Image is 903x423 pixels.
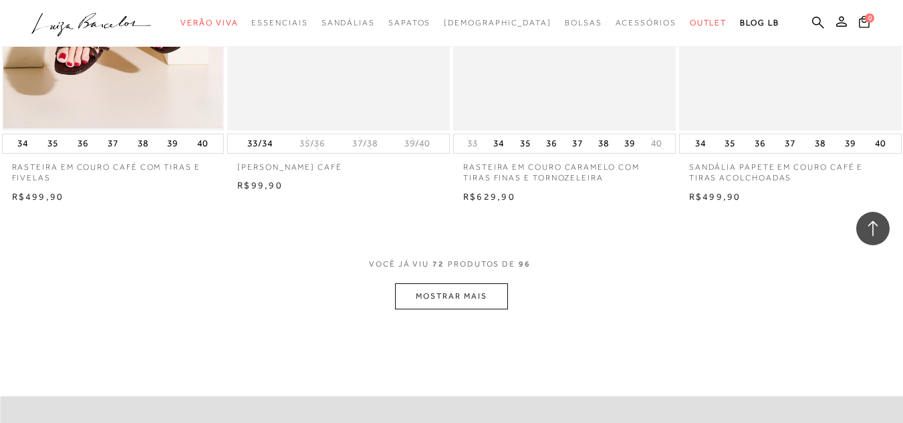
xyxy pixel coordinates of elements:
span: Acessórios [616,18,676,27]
button: 39 [841,134,860,153]
span: R$499,90 [12,191,64,202]
span: Bolsas [565,18,602,27]
a: categoryNavScreenReaderText [616,11,676,35]
span: Verão Viva [180,18,238,27]
button: 34 [489,134,508,153]
a: SANDÁLIA PAPETE EM COURO CAFÉ E TIRAS ACOLCHOADAS [679,154,902,184]
button: 35 [516,134,535,153]
a: RASTEIRA EM COURO CARAMELO COM TIRAS FINAS E TORNOZELEIRA [453,154,676,184]
button: 36 [751,134,769,153]
a: categoryNavScreenReaderText [690,11,727,35]
a: RASTEIRA EM COURO CAFÉ COM TIRAS E FIVELAS [2,154,225,184]
button: 36 [74,134,92,153]
button: 40 [647,137,666,150]
button: 37 [104,134,122,153]
button: 40 [871,134,890,153]
button: 39 [163,134,182,153]
a: categoryNavScreenReaderText [388,11,430,35]
button: 37 [568,134,587,153]
a: categoryNavScreenReaderText [321,11,375,35]
button: 35 [43,134,62,153]
button: 38 [134,134,152,153]
a: categoryNavScreenReaderText [180,11,238,35]
button: 34 [691,134,710,153]
button: 33 [463,137,482,150]
button: 36 [542,134,561,153]
span: R$629,90 [463,191,515,202]
button: 35 [721,134,739,153]
button: 37 [781,134,799,153]
span: PRODUTOS DE [448,259,515,270]
span: 0 [865,13,874,23]
a: BLOG LB [740,11,779,35]
span: VOCê JÁ VIU [369,259,429,270]
span: 96 [519,259,531,283]
button: 35/36 [295,137,329,150]
a: categoryNavScreenReaderText [565,11,602,35]
span: [DEMOGRAPHIC_DATA] [444,18,551,27]
button: 34 [13,134,32,153]
span: Sapatos [388,18,430,27]
button: 0 [855,15,874,33]
button: 39 [620,134,639,153]
button: 38 [811,134,829,153]
span: Outlet [690,18,727,27]
button: MOSTRAR MAIS [395,283,507,309]
span: R$99,90 [237,180,283,190]
button: 38 [594,134,613,153]
a: [PERSON_NAME] Café [227,154,450,173]
span: R$499,90 [689,191,741,202]
button: 37/38 [348,137,382,150]
a: categoryNavScreenReaderText [251,11,307,35]
span: 72 [432,259,444,283]
a: noSubCategoriesText [444,11,551,35]
button: 33/34 [243,134,277,153]
span: Essenciais [251,18,307,27]
button: 39/40 [400,137,434,150]
button: 40 [193,134,212,153]
span: Sandálias [321,18,375,27]
span: BLOG LB [740,18,779,27]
